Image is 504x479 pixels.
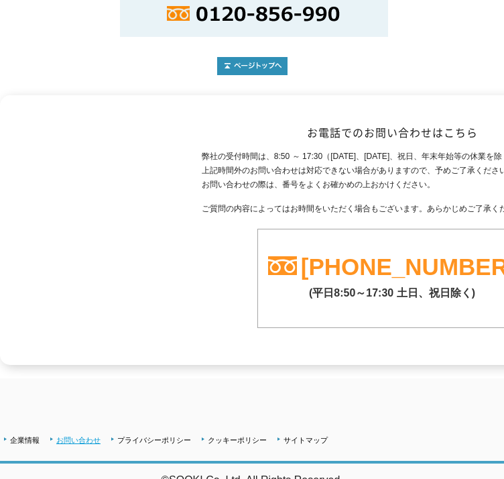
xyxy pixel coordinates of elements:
a: サイトマップ [283,436,328,444]
a: プライバシーポリシー [117,436,191,444]
a: お問い合わせ [56,436,101,444]
img: ページトップへ [217,57,288,75]
a: 企業情報 [10,436,40,444]
a: クッキーポリシー [208,436,267,444]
